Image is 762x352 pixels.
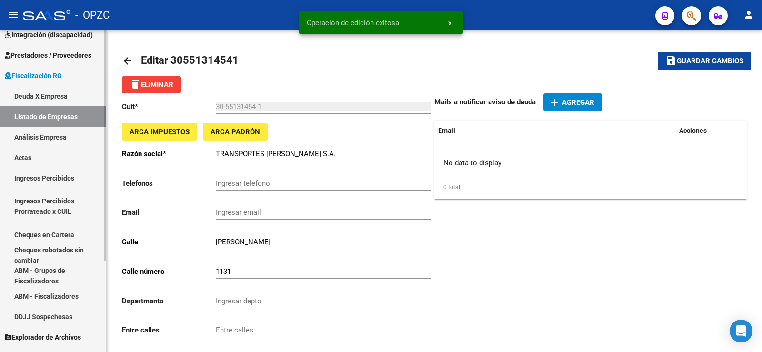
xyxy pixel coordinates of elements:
[448,19,451,27] span: x
[141,54,239,66] span: Editar 30551314541
[665,55,677,66] mat-icon: save
[434,175,747,199] div: 0 total
[730,320,752,342] div: Open Intercom Messenger
[130,79,141,90] mat-icon: delete
[122,325,216,335] p: Entre calles
[5,50,91,60] span: Prestadores / Proveedores
[211,128,260,136] span: ARCA Padrón
[122,237,216,247] p: Calle
[122,296,216,306] p: Departmento
[434,121,675,141] datatable-header-cell: Email
[434,97,536,107] p: Mails a notificar aviso de deuda
[543,93,602,111] button: Agregar
[8,9,19,20] mat-icon: menu
[122,207,216,218] p: Email
[438,127,455,134] span: Email
[5,30,93,40] span: Integración (discapacidad)
[679,127,707,134] span: Acciones
[122,178,216,189] p: Teléfonos
[122,123,197,141] button: ARCA Impuestos
[203,123,268,141] button: ARCA Padrón
[658,52,751,70] button: Guardar cambios
[549,97,560,108] mat-icon: add
[122,266,216,277] p: Calle número
[5,70,62,81] span: Fiscalización RG
[130,80,173,89] span: Eliminar
[441,14,459,31] button: x
[5,332,81,342] span: Explorador de Archivos
[677,57,743,66] span: Guardar cambios
[122,55,133,67] mat-icon: arrow_back
[675,121,747,141] datatable-header-cell: Acciones
[130,128,190,136] span: ARCA Impuestos
[122,76,181,93] button: Eliminar
[75,5,110,26] span: - OPZC
[434,151,747,175] div: No data to display
[122,149,216,159] p: Razón social
[307,18,399,28] span: Operación de edición exitosa
[743,9,754,20] mat-icon: person
[122,101,216,112] p: Cuit
[562,98,594,107] span: Agregar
